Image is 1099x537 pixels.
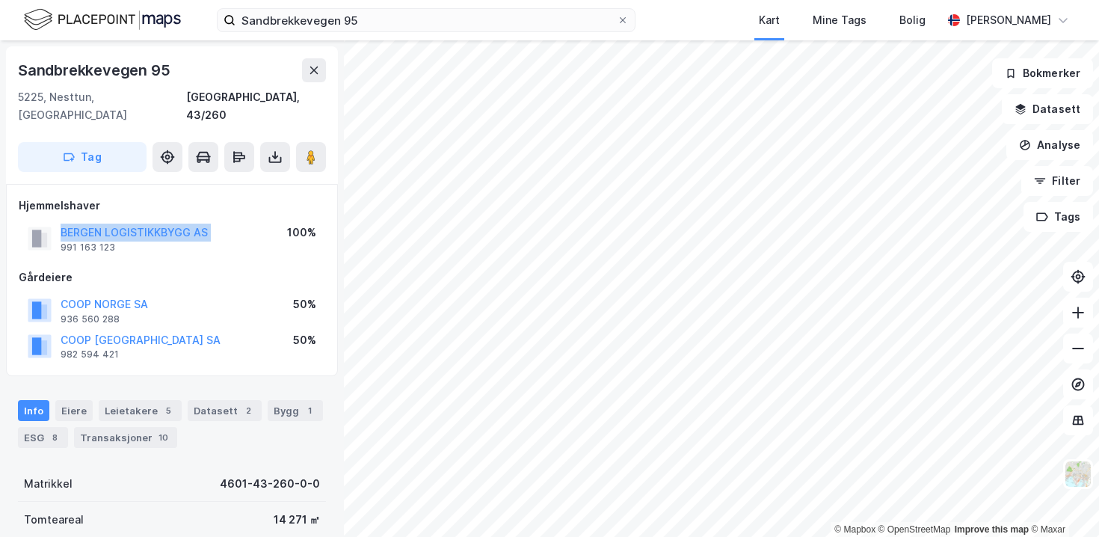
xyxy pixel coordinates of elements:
div: Info [18,400,49,421]
div: [GEOGRAPHIC_DATA], 43/260 [186,88,326,124]
div: Mine Tags [813,11,866,29]
div: Hjemmelshaver [19,197,325,215]
img: logo.f888ab2527a4732fd821a326f86c7f29.svg [24,7,181,33]
button: Datasett [1002,94,1093,124]
div: Sandbrekkevegen 95 [18,58,173,82]
button: Analyse [1006,130,1093,160]
div: 10 [156,430,171,445]
div: 1 [302,403,317,418]
div: Kart [759,11,780,29]
div: 982 594 421 [61,349,119,360]
input: Søk på adresse, matrikkel, gårdeiere, leietakere eller personer [235,9,617,31]
div: Matrikkel [24,475,73,493]
a: OpenStreetMap [878,524,951,535]
div: Transaksjoner [74,427,177,448]
div: 50% [293,331,316,349]
button: Tags [1023,202,1093,232]
div: Leietakere [99,400,182,421]
button: Tag [18,142,147,172]
div: 14 271 ㎡ [274,511,320,529]
div: 8 [47,430,62,445]
div: 991 163 123 [61,242,115,254]
div: 2 [241,403,256,418]
img: Z [1064,460,1092,488]
div: Bolig [899,11,926,29]
button: Filter [1021,166,1093,196]
a: Mapbox [834,524,875,535]
iframe: Chat Widget [1024,465,1099,537]
div: 5 [161,403,176,418]
div: 5225, Nesttun, [GEOGRAPHIC_DATA] [18,88,186,124]
div: 4601-43-260-0-0 [220,475,320,493]
div: Tomteareal [24,511,84,529]
div: Kontrollprogram for chat [1024,465,1099,537]
div: [PERSON_NAME] [966,11,1051,29]
div: Gårdeiere [19,268,325,286]
a: Improve this map [955,524,1029,535]
div: Datasett [188,400,262,421]
div: 100% [287,224,316,242]
div: ESG [18,427,68,448]
div: 50% [293,295,316,313]
button: Bokmerker [992,58,1093,88]
div: Eiere [55,400,93,421]
div: 936 560 288 [61,313,120,325]
div: Bygg [268,400,323,421]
